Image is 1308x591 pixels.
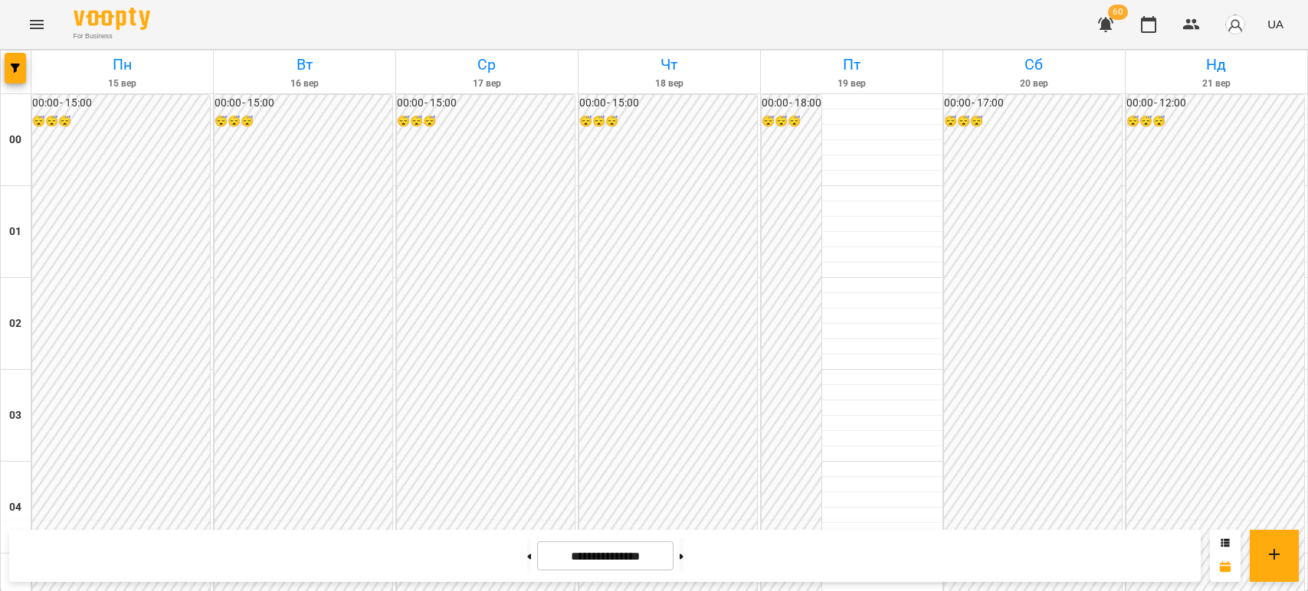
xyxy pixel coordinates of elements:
h6: 21 вер [1128,77,1305,91]
h6: 😴😴😴 [32,113,210,130]
span: For Business [74,31,150,41]
h6: Чт [581,53,758,77]
h6: Сб [946,53,1123,77]
h6: 01 [9,224,21,240]
h6: 16 вер [216,77,393,91]
h6: 15 вер [34,77,211,91]
img: avatar_s.png [1224,14,1246,35]
h6: 18 вер [581,77,758,91]
h6: 19 вер [763,77,940,91]
h6: 03 [9,407,21,424]
h6: 02 [9,315,21,332]
h6: 04 [9,499,21,516]
h6: 😴😴😴 [215,113,392,130]
button: Menu [18,6,55,43]
h6: Вт [216,53,393,77]
h6: 00:00 - 15:00 [32,95,210,112]
h6: 😴😴😴 [579,113,757,130]
h6: Ср [398,53,575,77]
h6: 00:00 - 15:00 [579,95,757,112]
h6: 00 [9,132,21,149]
h6: 00:00 - 18:00 [762,95,821,112]
h6: 00:00 - 12:00 [1126,95,1304,112]
button: UA [1261,10,1290,38]
h6: Нд [1128,53,1305,77]
h6: 😴😴😴 [762,113,821,130]
img: Voopty Logo [74,8,150,30]
h6: 20 вер [946,77,1123,91]
h6: 17 вер [398,77,575,91]
span: 60 [1108,5,1128,20]
h6: 00:00 - 15:00 [215,95,392,112]
h6: 00:00 - 15:00 [397,95,575,112]
h6: Пн [34,53,211,77]
h6: 😴😴😴 [944,113,1122,130]
span: UA [1267,16,1283,32]
h6: 00:00 - 17:00 [944,95,1122,112]
h6: Пт [763,53,940,77]
h6: 😴😴😴 [1126,113,1304,130]
h6: 😴😴😴 [397,113,575,130]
